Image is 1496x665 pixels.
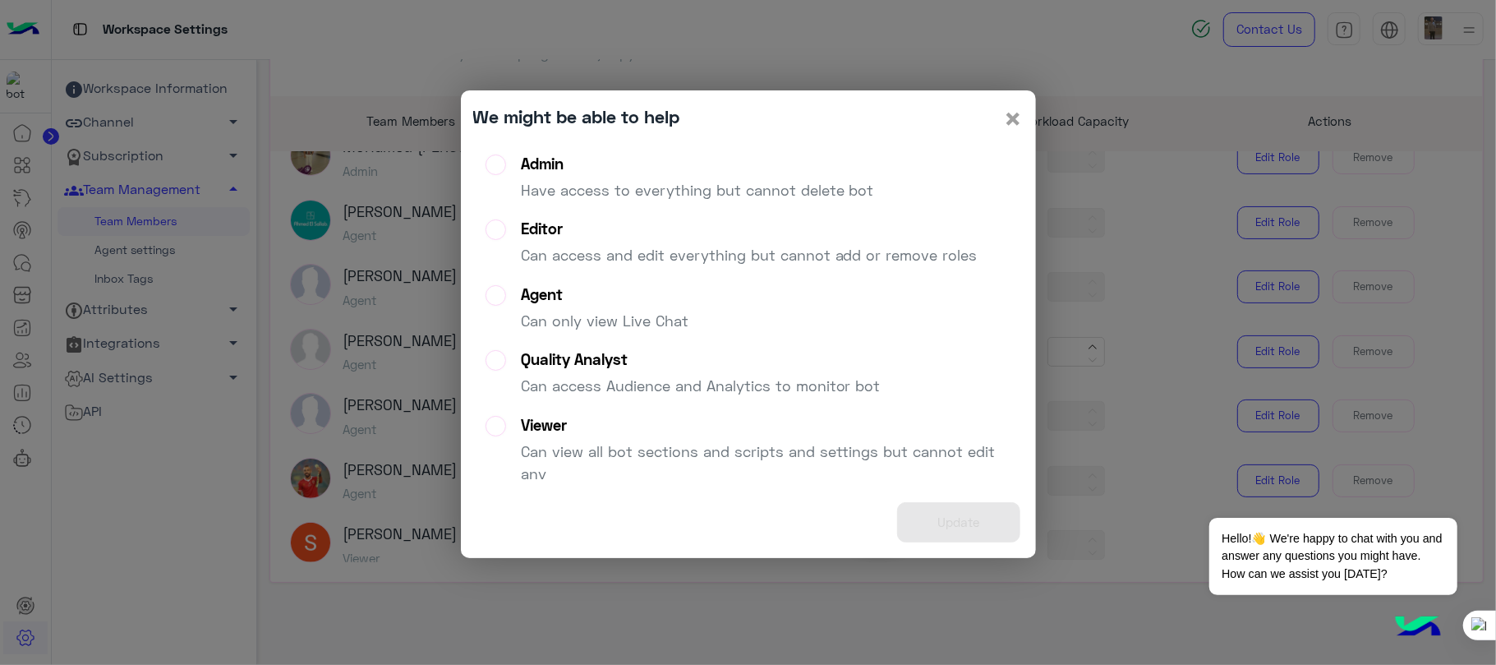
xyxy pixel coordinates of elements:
[473,103,680,130] div: We might be able to help
[521,179,874,201] p: Have access to everything but cannot delete bot
[521,375,881,397] p: Can access Audience and Analytics to monitor bot
[1389,599,1447,657] img: hulul-logo.png
[521,350,881,369] div: Quality Analyst
[521,155,874,173] div: Admin
[521,310,688,332] p: Can only view Live Chat
[521,441,1011,485] p: Can view all bot sections and scripts and settings but cannot edit any
[521,244,978,266] p: Can access and edit everything but cannot add or remove roles
[1004,103,1024,134] button: Close
[1209,518,1457,595] span: Hello!👋 We're happy to chat with you and answer any questions you might have. How can we assist y...
[521,416,1011,435] div: Viewer
[521,285,688,304] div: Agent
[1004,99,1024,136] span: ×
[521,219,978,238] div: Editor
